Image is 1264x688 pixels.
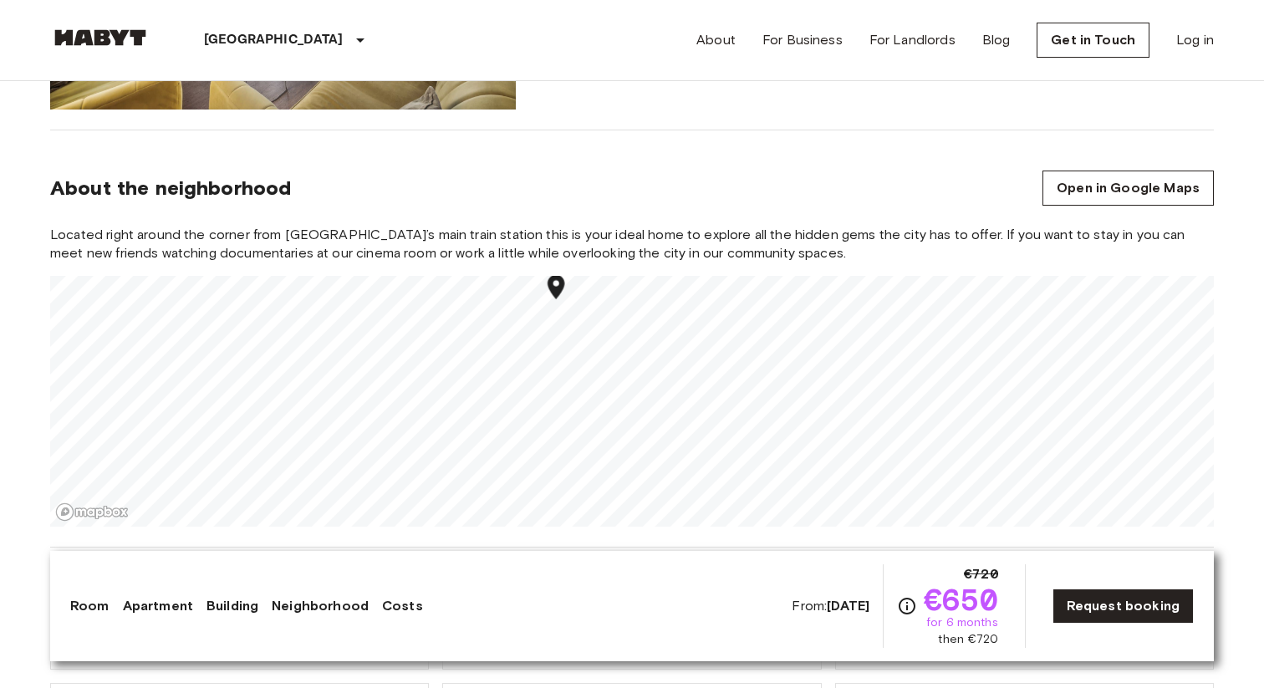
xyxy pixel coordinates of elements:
a: Blog [982,30,1011,50]
span: for 6 months [926,614,998,631]
span: €720 [964,564,998,584]
a: Mapbox logo [55,502,129,522]
b: [DATE] [827,598,869,614]
img: Habyt [50,29,150,46]
a: Apartment [123,596,193,616]
a: Open in Google Maps [1042,171,1214,206]
a: About [696,30,736,50]
a: Room [70,596,110,616]
a: Log in [1176,30,1214,50]
a: Costs [382,596,423,616]
a: For Business [762,30,843,50]
p: [GEOGRAPHIC_DATA] [204,30,344,50]
span: then €720 [938,631,997,648]
a: For Landlords [869,30,956,50]
span: From: [792,597,869,615]
canvas: Map [50,276,1214,527]
a: Neighborhood [272,596,369,616]
a: Get in Touch [1037,23,1149,58]
a: Building [206,596,258,616]
span: Located right around the corner from [GEOGRAPHIC_DATA]’s main train station this is your ideal ho... [50,226,1214,262]
span: About the neighborhood [50,176,291,201]
a: Request booking [1052,589,1194,624]
span: €650 [924,584,998,614]
svg: Check cost overview for full price breakdown. Please note that discounts apply to new joiners onl... [897,596,917,616]
div: Map marker [542,273,571,307]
